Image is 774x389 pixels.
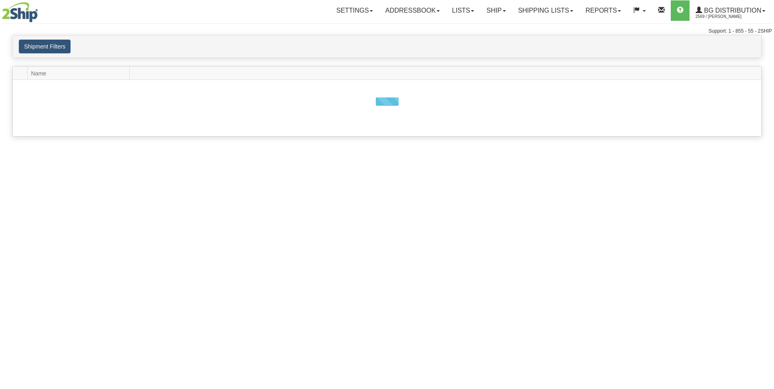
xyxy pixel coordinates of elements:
[512,0,579,21] a: Shipping lists
[755,153,773,236] iframe: chat widget
[379,0,446,21] a: Addressbook
[696,13,757,21] span: 2569 / [PERSON_NAME]
[2,28,772,35] div: Support: 1 - 855 - 55 - 2SHIP
[480,0,512,21] a: Ship
[446,0,480,21] a: Lists
[702,7,761,14] span: BG Distribution
[690,0,772,21] a: BG Distribution 2569 / [PERSON_NAME]
[19,40,71,53] button: Shipment Filters
[2,2,38,22] img: logo2569.jpg
[330,0,379,21] a: Settings
[579,0,627,21] a: Reports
